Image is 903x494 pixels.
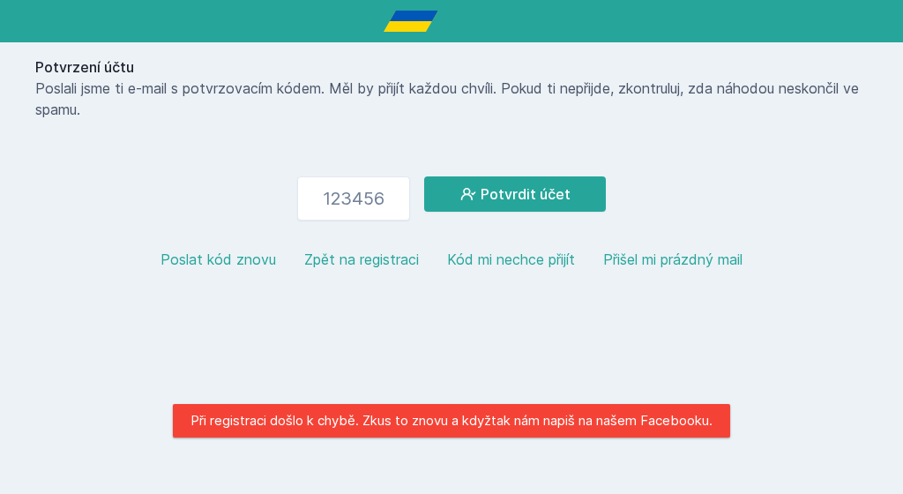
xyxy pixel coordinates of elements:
button: Kód mi nechce přijít [447,249,575,270]
button: Přišel mi prázdný mail [603,249,743,270]
button: Poslat kód znovu [160,249,276,270]
div: Při registraci došlo k chybě. Zkus to znovu a kdyžtak nám napiš na našem Facebooku. [173,404,730,438]
p: Poslali jsme ti e-mail s potvrzovacím kódem. Měl by přijít každou chvíli. Pokud ti nepřijde, zkon... [35,78,868,120]
button: Potvrdit účet [424,176,606,212]
input: 123456 [297,176,410,221]
h1: Potvrzení účtu [35,56,868,78]
button: Zpět na registraci [304,249,419,270]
